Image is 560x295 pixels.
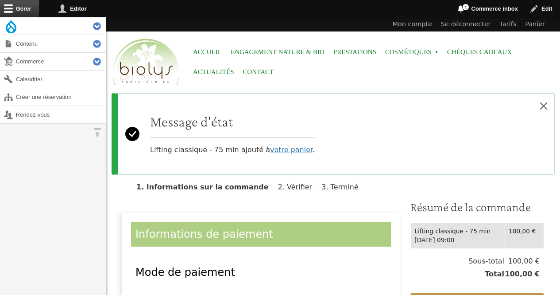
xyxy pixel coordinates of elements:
[435,51,438,54] span: »
[410,200,544,215] h3: Résumé de la commande
[495,17,521,31] a: Tarifs
[504,269,540,279] span: 100,00 €
[321,183,366,191] li: Terminé
[468,256,504,267] span: Sous-total
[505,223,544,248] td: 100,00 €
[135,266,235,279] span: Mode de paiement
[112,93,555,175] div: Message d'état
[414,227,501,236] div: Lifting classique - 75 min
[462,4,469,11] span: 1
[150,113,315,130] h2: Message d'état
[106,17,560,93] header: Entête du site
[125,101,139,167] svg: Success:
[150,113,315,155] div: Lifting classique - 75 min ajouté à .
[504,256,540,267] span: 100,00 €
[521,17,549,31] a: Panier
[414,236,454,244] time: [DATE] 09:00
[231,42,324,62] a: Engagement Nature & Bio
[89,124,106,141] button: Orientation horizontale
[447,42,512,62] a: Chèques cadeaux
[385,42,438,62] span: Cosmétiques
[388,17,436,31] a: Mon compte
[485,269,504,279] span: Total
[193,42,222,62] a: Accueil
[270,146,313,154] a: votre panier
[278,183,319,191] li: Vérifier
[111,37,182,88] img: Accueil
[243,62,274,82] a: Contact
[436,17,495,31] a: Se déconnecter
[135,228,273,240] span: Informations de paiement
[333,42,376,62] a: Prestations
[193,62,234,82] a: Actualités
[533,94,554,118] button: Close
[136,183,276,191] li: Informations sur la commande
